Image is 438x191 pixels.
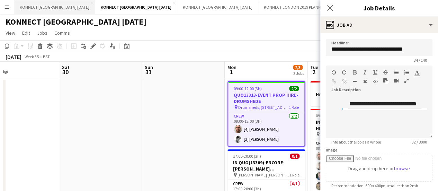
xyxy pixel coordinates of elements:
span: 2/2 [289,86,299,91]
span: 32 / 8000 [406,139,432,145]
span: Week 35 [23,54,40,59]
button: Unordered List [394,70,399,75]
span: Info about the job as a whole [326,139,386,145]
a: Edit [19,28,33,37]
button: Italic [363,70,367,75]
span: 09:00-12:00 (3h) [234,86,262,91]
button: Redo [342,70,347,75]
span: 2 [309,68,318,76]
span: Sun [145,64,153,70]
h3: IN QUO(13309)-ENCORE-[PERSON_NAME] [PERSON_NAME] [227,159,305,172]
span: 09:00-17:00 (8h) [316,113,344,118]
div: Message body [349,101,421,108]
button: Clear Formatting [363,79,367,84]
span: View [6,30,15,36]
h3: Job Details [320,3,438,12]
h3: QUO13313-EVENT PROP HIRE-DRUMSHEDS [228,92,304,104]
span: Drumsheds, [STREET_ADDRESS][PERSON_NAME] [238,105,289,110]
button: Fullscreen [404,78,409,84]
div: [DATE] [6,53,21,60]
span: Mon [227,64,236,70]
span: [PERSON_NAME] [PERSON_NAME] London [STREET_ADDRESS] [238,172,289,177]
app-job-card: 09:00-12:00 (3h)2/2QUO13313-EVENT PROP HIRE-DRUMSHEDS Drumsheds, [STREET_ADDRESS][PERSON_NAME]1 R... [227,81,305,147]
span: Tue [310,64,318,70]
span: 30 [61,68,70,76]
button: Underline [373,70,378,75]
button: HTML Code [373,79,378,84]
button: KONNECT [GEOGRAPHIC_DATA] [DATE] [14,0,95,14]
a: View [3,28,18,37]
span: Recommendation: 600 x 400px, smaller than 2mb [326,183,423,188]
app-card-role: Crew2/209:00-12:00 (3h)[4] [PERSON_NAME][2] [PERSON_NAME] [228,112,304,146]
button: KONNECT [GEOGRAPHIC_DATA] [DATE] [177,0,258,14]
span: 0/1 [290,154,300,159]
span: Jobs [37,30,47,36]
span: 31 [144,68,153,76]
h3: HAN OFF [310,91,388,97]
span: 1 [226,68,236,76]
button: Paste as plain text [383,78,388,84]
button: KONNECT LONDON 2019 PLANNER [258,0,331,14]
button: Horizontal Line [352,79,357,84]
span: Comms [54,30,70,36]
button: Insert video [394,78,399,84]
button: KONNECT [GEOGRAPHIC_DATA] [DATE] [95,0,177,14]
span: 1 Role [289,172,300,177]
button: Text Color [414,70,419,75]
span: 1 Role [289,105,299,110]
div: 2 Jobs [293,71,304,76]
a: Jobs [34,28,50,37]
h1: KONNECT [GEOGRAPHIC_DATA] [DATE] [6,17,146,27]
button: Undo [331,70,336,75]
button: Ordered List [404,70,409,75]
app-job-card: HAN OFF [310,81,388,106]
span: Sat [62,64,70,70]
div: BST [43,54,50,59]
div: Job Ad [320,17,438,33]
span: 17:00-20:00 (3h) [233,154,261,159]
a: Comms [52,28,73,37]
h3: INQUO(13201)-EVENT PROP HIRE-INTERCONTINENTAL O2 [310,119,388,131]
span: 2/3 [293,65,303,70]
button: Strikethrough [383,70,388,75]
button: Bold [352,70,357,75]
span: 34 / 140 [408,58,432,63]
span: Edit [22,30,30,36]
div: Message body [342,108,427,110]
